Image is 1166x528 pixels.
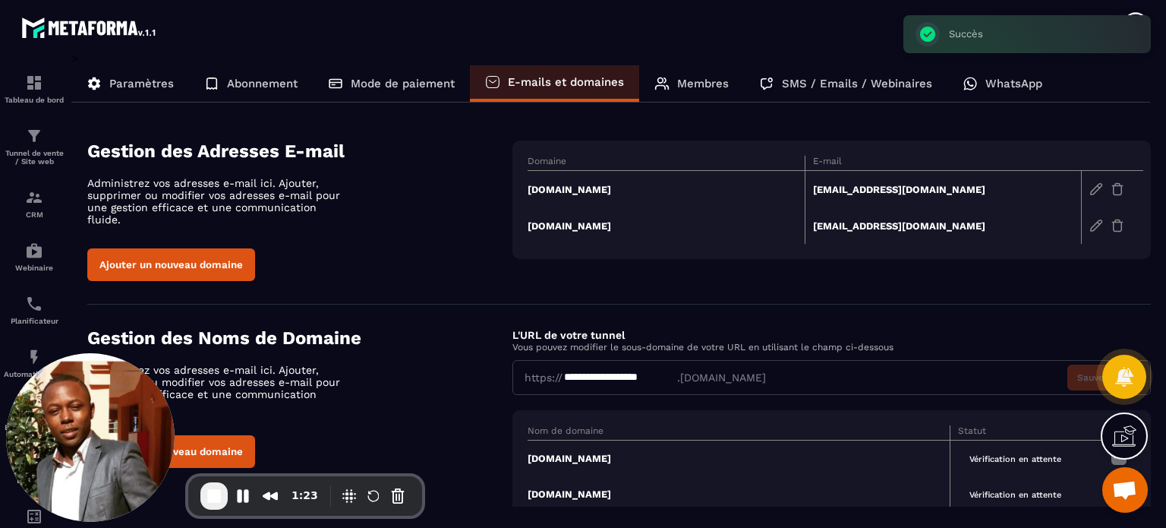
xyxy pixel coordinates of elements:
p: CRM [4,210,65,219]
img: formation [25,188,43,207]
img: edit-gr.78e3acdd.svg [1089,219,1103,232]
p: Administrez vos adresses e-mail ici. Ajouter, supprimer ou modifier vos adresses e-mail pour une ... [87,177,353,226]
p: Paramètres [109,77,174,90]
p: Espace membre [4,423,65,432]
p: Tunnel de vente / Site web [4,149,65,166]
p: E-mailing [4,476,65,485]
td: [DOMAIN_NAME] [528,476,950,512]
button: Ajouter un nouveau domaine [87,248,255,281]
td: [DOMAIN_NAME] [528,207,805,244]
p: Vous pouvez modifier le sous-domaine de votre URL en utilisant le champ ci-dessous [512,342,1151,353]
a: formationformationTunnel de vente / Site web [4,115,65,177]
td: [EMAIL_ADDRESS][DOMAIN_NAME] [805,171,1082,208]
h4: Gestion des Adresses E-mail [87,141,512,162]
img: edit-gr.78e3acdd.svg [1089,182,1103,196]
img: automations [25,242,43,260]
p: Abonnement [227,77,298,90]
a: automationsautomationsEspace membre [4,390,65,443]
a: Ouvrir le chat [1102,467,1148,513]
td: [EMAIL_ADDRESS][DOMAIN_NAME] [805,207,1082,244]
td: [DOMAIN_NAME] [528,441,950,477]
th: Domaine [528,156,805,171]
label: L'URL de votre tunnel [512,329,625,341]
img: trash-gr.2c9399ab.svg [1111,182,1124,196]
a: formationformationCRM [4,177,65,230]
p: Mode de paiement [351,77,455,90]
p: Planificateur [4,317,65,325]
p: Webinaire [4,264,65,272]
a: automationsautomationsAutomatisations [4,337,65,390]
p: Automatisations [4,370,65,378]
img: formation [25,74,43,92]
h4: Gestion des Noms de Domaine [87,327,512,349]
td: [DOMAIN_NAME] [528,171,805,208]
p: Membres [677,77,729,90]
p: E-mails et domaines [508,75,624,89]
a: automationsautomationsWebinaire [4,230,65,283]
th: Statut [950,425,1102,441]
th: Nom de domaine [528,425,950,441]
th: E-mail [805,156,1082,171]
p: Administrez vos adresses e-mail ici. Ajouter, supprimer ou modifier vos adresses e-mail pour une ... [87,364,353,413]
a: schedulerschedulerPlanificateur [4,283,65,337]
span: Vérification en attente [958,486,1073,504]
a: formationformationTableau de bord [4,62,65,115]
p: Tableau de bord [4,96,65,104]
p: SMS / Emails / Webinaires [782,77,932,90]
img: formation [25,127,43,145]
span: Vérification en attente [958,451,1073,468]
img: trash-gr.2c9399ab.svg [1111,219,1124,232]
img: scheduler [25,295,43,313]
a: emailemailE-mailing [4,443,65,496]
img: logo [21,14,158,41]
img: automations [25,348,43,366]
p: WhatsApp [985,77,1042,90]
